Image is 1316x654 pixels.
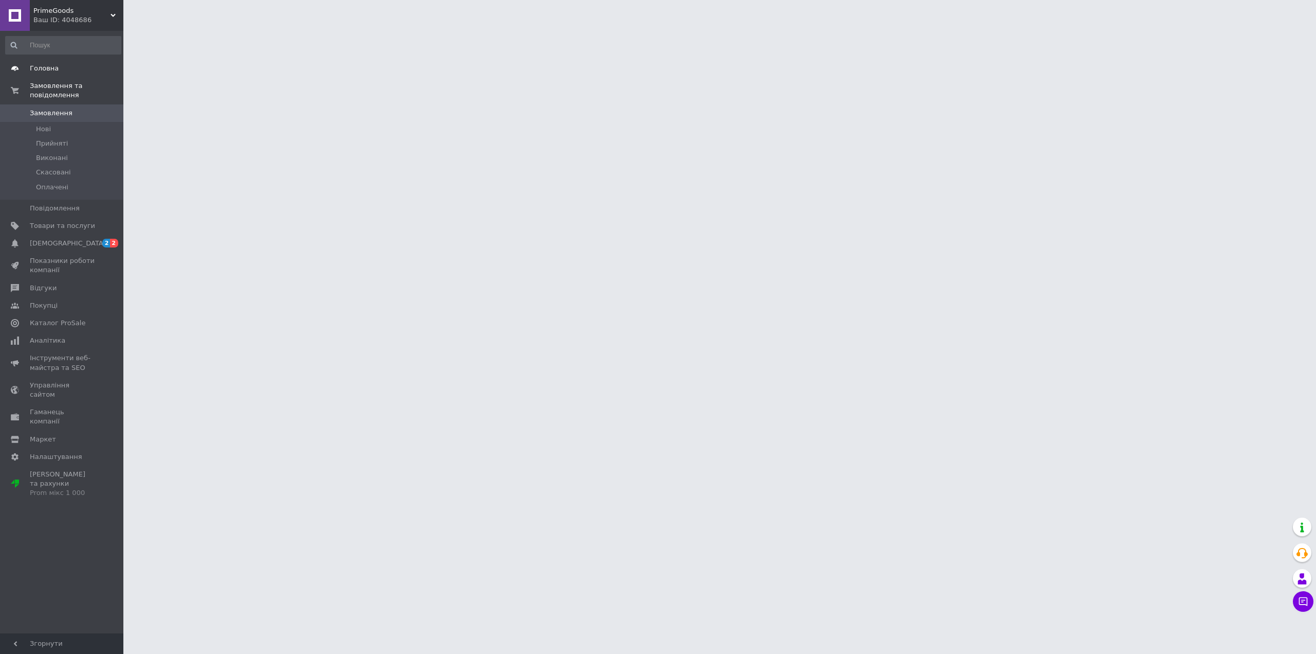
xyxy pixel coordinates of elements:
span: Виконані [36,153,68,163]
span: Прийняті [36,139,68,148]
span: Гаманець компанії [30,408,95,426]
span: Нові [36,125,51,134]
span: Повідомлення [30,204,80,213]
span: Оплачені [36,183,68,192]
span: Налаштування [30,452,82,462]
span: Замовлення та повідомлення [30,81,123,100]
span: 2 [110,239,118,248]
span: Інструменти веб-майстра та SEO [30,353,95,372]
div: Prom мікс 1 000 [30,488,95,498]
span: Головна [30,64,59,73]
div: Ваш ID: 4048686 [33,15,123,25]
input: Пошук [5,36,121,55]
span: [DEMOGRAPHIC_DATA] [30,239,106,248]
span: Замовлення [30,109,72,118]
span: Покупці [30,301,58,310]
span: Відгуки [30,284,57,293]
span: Товари та послуги [30,221,95,231]
span: Управління сайтом [30,381,95,399]
span: Аналітика [30,336,65,345]
span: [PERSON_NAME] та рахунки [30,470,95,498]
span: Показники роботи компанії [30,256,95,275]
span: Маркет [30,435,56,444]
button: Чат з покупцем [1293,591,1313,612]
span: Скасовані [36,168,71,177]
span: PrimeGoods [33,6,111,15]
span: 2 [102,239,111,248]
span: Каталог ProSale [30,319,85,328]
